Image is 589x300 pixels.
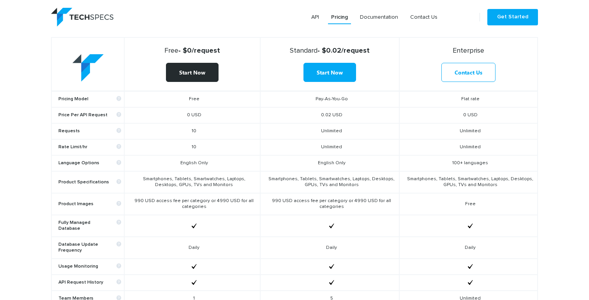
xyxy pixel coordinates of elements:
b: Product Specifications [58,179,121,185]
td: Smartphones, Tablets, Smartwatches, Laptops, Desktops, GPUs, TVs and Monitors [399,171,538,193]
td: Unlimited [260,123,399,139]
td: 0 USD [399,107,538,123]
img: table-logo.png [72,54,104,82]
b: Pricing Model [58,96,121,102]
td: Unlimited [399,139,538,155]
td: Free [124,91,260,108]
td: Daily [399,237,538,259]
td: 990 USD access fee per category or 4990 USD for all categories [260,193,399,215]
td: Unlimited [399,123,538,139]
td: 10 [124,139,260,155]
a: Pricing [328,10,351,24]
strong: - $0.02/request [264,46,396,55]
td: English Only [260,155,399,171]
td: Unlimited [260,139,399,155]
td: 100+ languages [399,155,538,171]
a: Start Now [166,63,219,82]
td: 0.02 USD [260,107,399,123]
a: Start Now [303,63,356,82]
td: Smartphones, Tablets, Smartwatches, Laptops, Desktops, GPUs, TVs and Monitors [124,171,260,193]
span: Standard [290,47,317,54]
td: Daily [124,237,260,259]
td: Daily [260,237,399,259]
b: Requests [58,128,121,134]
a: Documentation [357,10,401,24]
img: logo [51,8,113,27]
a: Get Started [487,9,538,25]
b: Language Options [58,160,121,166]
td: 0 USD [124,107,260,123]
td: Smartphones, Tablets, Smartwatches, Laptops, Desktops, GPUs, TVs and Monitors [260,171,399,193]
b: Fully Managed Database [58,220,121,232]
td: Free [399,193,538,215]
td: Flat rate [399,91,538,108]
td: English Only [124,155,260,171]
td: 10 [124,123,260,139]
span: Free [164,47,178,54]
b: Price Per API Request [58,112,121,118]
b: Rate Limit/hr [58,144,121,150]
a: API [308,10,322,24]
a: Contact Us [441,63,496,82]
a: Contact Us [407,10,441,24]
b: Database Update Frequency [58,242,121,254]
td: 990 USD access fee per category or 4990 USD for all categories [124,193,260,215]
span: Enterprise [453,47,484,54]
strong: - $0/request [128,46,256,55]
b: Product Images [58,201,121,207]
b: API Request History [58,280,121,286]
b: Usage Monitoring [58,264,121,270]
td: Pay-As-You-Go [260,91,399,108]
